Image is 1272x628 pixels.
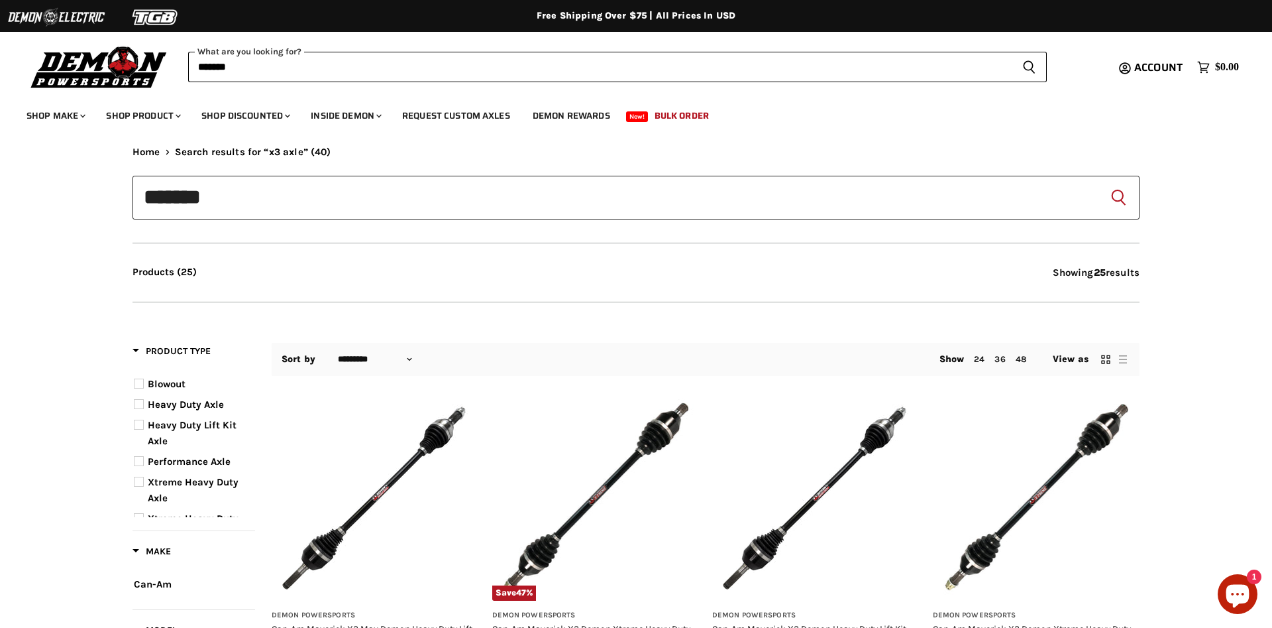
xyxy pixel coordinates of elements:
button: list view [1116,353,1130,366]
span: View as [1053,354,1088,365]
h3: Demon Powersports [272,611,479,621]
button: Search [1108,187,1129,208]
img: Can-Am Maverick X3 Max Demon Heavy Duty Lift Kit Axle [272,393,479,601]
a: Bulk Order [645,102,719,129]
a: Can-Am Maverick X3 Demon Xtreme Heavy Duty Long Travel AxleSave47% [492,393,700,601]
img: Demon Electric Logo 2 [7,5,106,30]
ul: Main menu [17,97,1236,129]
span: Heavy Duty Axle [148,399,224,410]
a: Shop Product [96,102,189,129]
button: grid view [1099,353,1112,366]
span: $0.00 [1215,61,1239,74]
button: Products (25) [132,267,197,278]
a: Request Custom Axles [392,102,520,129]
a: Account [1128,62,1191,74]
h3: Demon Powersports [933,611,1140,621]
img: Can-Am Maverick X3 Demon Xtreme Heavy Duty Long Travel Axle [492,393,700,601]
img: TGB Logo 2 [106,5,205,30]
span: Xtreme Heavy Duty Axle [148,476,238,504]
img: Demon Powersports [26,43,172,90]
span: Blowout [148,378,185,390]
a: Demon Rewards [523,102,620,129]
span: Search results for “x3 axle” (40) [175,147,331,158]
img: Can-Am Maverick X3 Demon Xtreme Heavy Duty Axle Race Spec 300M [933,393,1140,601]
a: Home [132,147,160,158]
span: Account [1134,59,1183,76]
form: Product [132,176,1139,220]
button: Filter by Product Type [132,345,211,361]
img: Can-Am Maverick X3 Demon Heavy Duty Lift Kit Axle [712,393,920,601]
h3: Demon Powersports [712,611,920,621]
a: $0.00 [1191,58,1245,77]
a: Shop Discounted [191,102,298,129]
input: Search [188,52,1012,82]
inbox-online-store-chat: Shopify online store chat [1214,574,1261,617]
a: 36 [994,354,1005,364]
button: Search [1012,52,1047,82]
span: Heavy Duty Lift Kit Axle [148,419,237,447]
input: Search [132,176,1139,220]
a: Shop Make [17,102,93,129]
button: Filter by Make [132,545,171,562]
span: New! [626,111,649,122]
span: Showing results [1053,267,1139,279]
div: Free Shipping Over $75 | All Prices In USD [106,10,1166,22]
span: Make [132,546,171,557]
span: Product Type [132,345,211,357]
a: Inside Demon [301,102,390,129]
nav: Breadcrumbs [132,147,1139,158]
h3: Demon Powersports [492,611,700,621]
span: Xtreme Heavy Duty Axle Race Spec 300M [148,513,238,556]
strong: 25 [1094,267,1106,279]
span: Performance Axle [148,456,231,468]
span: Show [939,353,965,365]
span: 47 [516,588,526,597]
a: 48 [1016,354,1026,364]
span: Save % [492,586,537,600]
form: Product [188,52,1047,82]
a: 24 [974,354,984,364]
label: Sort by [282,354,315,365]
span: Can-Am [134,578,172,590]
